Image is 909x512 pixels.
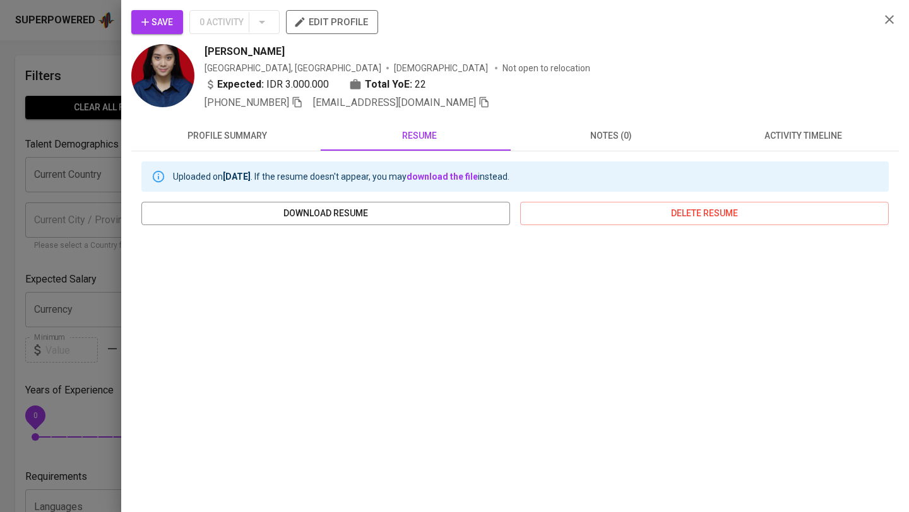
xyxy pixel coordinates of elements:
span: resume [331,128,508,144]
span: profile summary [139,128,316,144]
span: [PHONE_NUMBER] [205,96,289,108]
b: [DATE] [223,172,251,182]
span: Save [141,15,173,30]
span: delete resume [530,206,879,221]
span: notes (0) [523,128,699,144]
b: Total YoE: [365,77,412,92]
span: [DEMOGRAPHIC_DATA] [394,62,490,74]
span: activity timeline [715,128,891,144]
p: Not open to relocation [502,62,590,74]
a: edit profile [286,16,378,26]
button: download resume [141,202,510,225]
span: edit profile [296,14,368,30]
div: Uploaded on . If the resume doesn't appear, you may instead. [173,165,509,188]
span: [EMAIL_ADDRESS][DOMAIN_NAME] [313,96,476,108]
span: [PERSON_NAME] [205,44,285,59]
b: Expected: [217,77,264,92]
div: IDR 3.000.000 [205,77,329,92]
img: 7583d39aff16d02b4ddcb0fb82bd30db.jpeg [131,44,194,107]
span: 22 [415,77,426,92]
button: edit profile [286,10,378,34]
button: Save [131,10,183,34]
a: download the file [407,172,478,182]
button: delete resume [520,202,889,225]
div: [GEOGRAPHIC_DATA], [GEOGRAPHIC_DATA] [205,62,381,74]
span: download resume [151,206,500,221]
